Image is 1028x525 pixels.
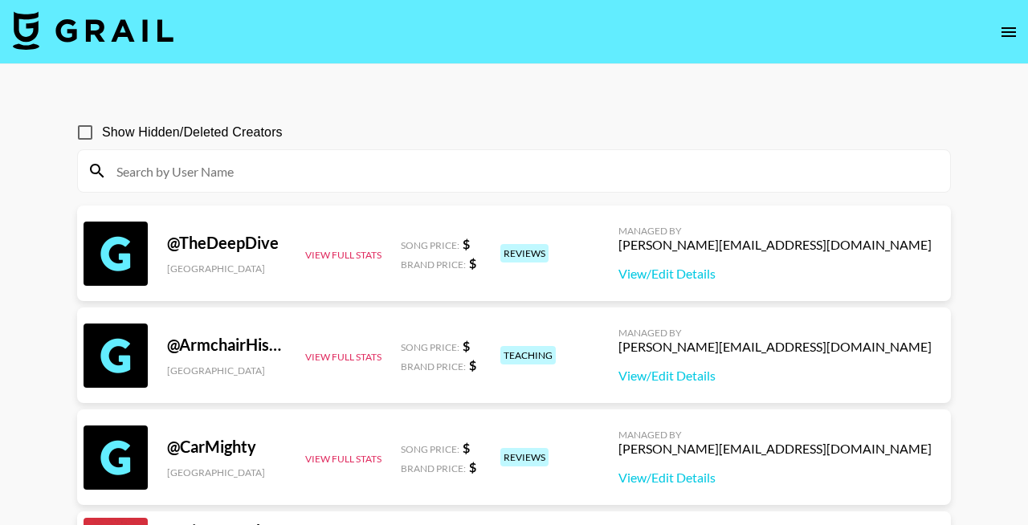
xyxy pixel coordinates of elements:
a: View/Edit Details [618,266,932,282]
strong: $ [463,236,470,251]
button: View Full Stats [305,249,381,261]
div: @ CarMighty [167,437,286,457]
div: [PERSON_NAME][EMAIL_ADDRESS][DOMAIN_NAME] [618,237,932,253]
span: Song Price: [401,443,459,455]
span: Brand Price: [401,462,466,474]
strong: $ [469,459,476,474]
button: View Full Stats [305,351,381,363]
div: reviews [500,448,549,466]
span: Brand Price: [401,258,466,271]
div: Managed By [618,225,932,237]
div: [GEOGRAPHIC_DATA] [167,364,286,376]
button: View Full Stats [305,453,381,465]
a: View/Edit Details [618,470,932,486]
div: @ TheDeepDive [167,233,286,253]
div: Managed By [618,327,932,339]
div: Managed By [618,429,932,441]
a: View/Edit Details [618,368,932,384]
span: Song Price: [401,239,459,251]
strong: $ [463,440,470,455]
img: Grail Talent [13,11,173,50]
input: Search by User Name [107,158,940,184]
div: reviews [500,244,549,262]
div: @ ArmchairHistorian [167,335,286,355]
div: [GEOGRAPHIC_DATA] [167,466,286,478]
div: teaching [500,346,556,364]
div: [GEOGRAPHIC_DATA] [167,262,286,275]
span: Brand Price: [401,360,466,372]
strong: $ [469,357,476,372]
div: [PERSON_NAME][EMAIL_ADDRESS][DOMAIN_NAME] [618,441,932,457]
span: Show Hidden/Deleted Creators [102,123,283,142]
strong: $ [469,255,476,271]
div: [PERSON_NAME][EMAIL_ADDRESS][DOMAIN_NAME] [618,339,932,355]
span: Song Price: [401,341,459,353]
button: open drawer [993,16,1025,48]
strong: $ [463,338,470,353]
